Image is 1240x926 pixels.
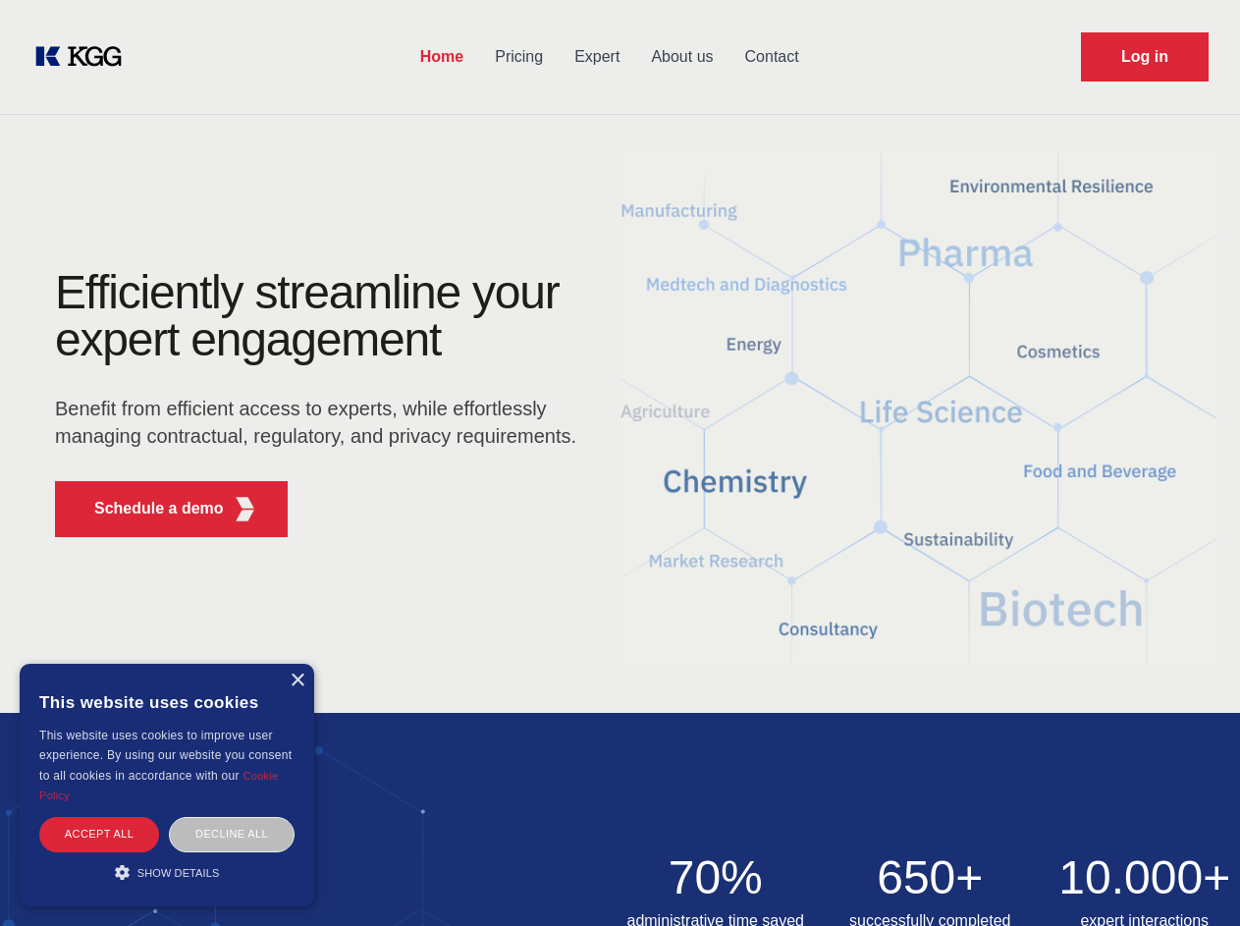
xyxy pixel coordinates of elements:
a: About us [635,31,728,82]
p: Schedule a demo [94,497,224,520]
div: Close [290,674,304,688]
a: Request Demo [1081,32,1209,82]
a: KOL Knowledge Platform: Talk to Key External Experts (KEE) [31,41,137,73]
div: Decline all [169,817,295,851]
h2: 70% [620,854,812,901]
a: Contact [729,31,815,82]
span: Show details [137,867,220,879]
button: Schedule a demoKGG Fifth Element RED [55,481,288,537]
h2: 650+ [835,854,1026,901]
a: Home [404,31,479,82]
div: Show details [39,862,295,882]
span: This website uses cookies to improve user experience. By using our website you consent to all coo... [39,729,292,783]
iframe: Chat Widget [1142,832,1240,926]
h1: Efficiently streamline your expert engagement [55,269,589,363]
img: KGG Fifth Element RED [620,128,1217,693]
div: Accept all [39,817,159,851]
div: This website uses cookies [39,679,295,726]
img: KGG Fifth Element RED [233,497,257,521]
a: Expert [559,31,635,82]
p: Benefit from efficient access to experts, while effortlessly managing contractual, regulatory, an... [55,395,589,450]
a: Pricing [479,31,559,82]
a: Cookie Policy [39,770,279,801]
